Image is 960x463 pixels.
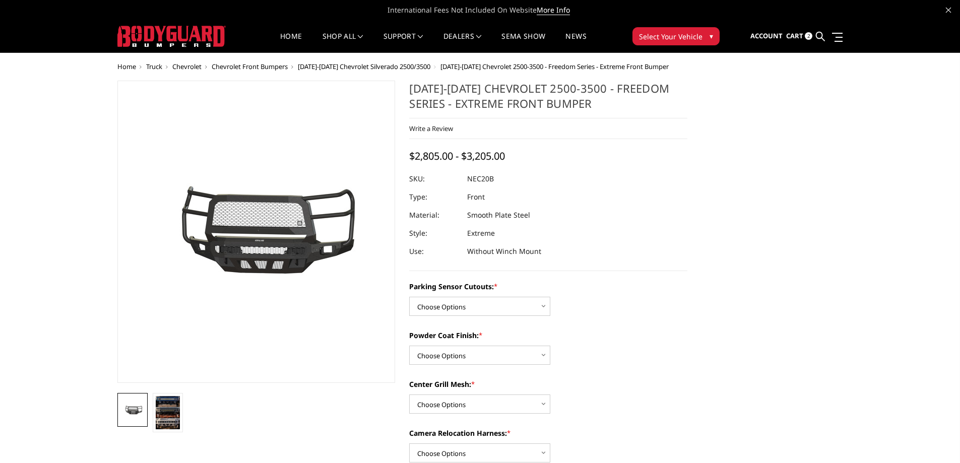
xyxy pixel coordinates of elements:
[409,149,505,163] span: $2,805.00 - $3,205.00
[409,124,453,133] a: Write a Review
[467,242,541,260] dd: Without Winch Mount
[440,62,669,71] span: [DATE]-[DATE] Chevrolet 2500-3500 - Freedom Series - Extreme Front Bumper
[120,405,145,416] img: 2020-2023 Chevrolet 2500-3500 - Freedom Series - Extreme Front Bumper
[409,188,460,206] dt: Type:
[409,170,460,188] dt: SKU:
[786,31,803,40] span: Cart
[409,81,687,118] h1: [DATE]-[DATE] Chevrolet 2500-3500 - Freedom Series - Extreme Front Bumper
[172,62,202,71] a: Chevrolet
[383,33,423,52] a: Support
[156,396,180,429] img: 2020-2023 Chevrolet 2500-3500 - Freedom Series - Extreme Front Bumper
[750,23,783,50] a: Account
[117,26,226,47] img: BODYGUARD BUMPERS
[467,188,485,206] dd: Front
[117,81,396,383] a: 2020-2023 Chevrolet 2500-3500 - Freedom Series - Extreme Front Bumper
[280,33,302,52] a: Home
[146,62,162,71] a: Truck
[409,224,460,242] dt: Style:
[467,206,530,224] dd: Smooth Plate Steel
[409,330,687,341] label: Powder Coat Finish:
[786,23,812,50] a: Cart 2
[409,379,687,389] label: Center Grill Mesh:
[467,170,494,188] dd: NEC20B
[298,62,430,71] a: [DATE]-[DATE] Chevrolet Silverado 2500/3500
[467,224,495,242] dd: Extreme
[323,33,363,52] a: shop all
[409,206,460,224] dt: Material:
[632,27,720,45] button: Select Your Vehicle
[117,62,136,71] a: Home
[750,31,783,40] span: Account
[537,5,570,15] a: More Info
[501,33,545,52] a: SEMA Show
[409,242,460,260] dt: Use:
[443,33,482,52] a: Dealers
[409,428,687,438] label: Camera Relocation Harness:
[212,62,288,71] a: Chevrolet Front Bumpers
[639,31,702,42] span: Select Your Vehicle
[409,281,687,292] label: Parking Sensor Cutouts:
[710,31,713,41] span: ▾
[565,33,586,52] a: News
[805,32,812,40] span: 2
